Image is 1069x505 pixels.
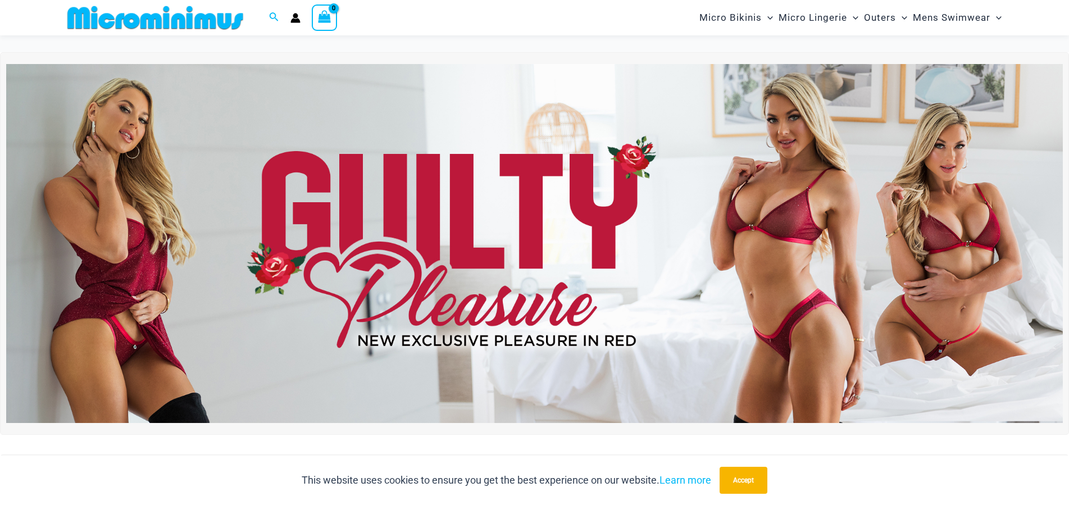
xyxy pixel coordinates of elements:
[861,3,910,32] a: OutersMenu ToggleMenu Toggle
[776,3,861,32] a: Micro LingerieMenu ToggleMenu Toggle
[990,3,1002,32] span: Menu Toggle
[290,13,301,23] a: Account icon link
[63,5,248,30] img: MM SHOP LOGO FLAT
[6,64,1063,423] img: Guilty Pleasures Red Lingerie
[913,3,990,32] span: Mens Swimwear
[269,11,279,25] a: Search icon link
[864,3,896,32] span: Outers
[695,2,1007,34] nav: Site Navigation
[847,3,858,32] span: Menu Toggle
[896,3,907,32] span: Menu Toggle
[697,3,776,32] a: Micro BikinisMenu ToggleMenu Toggle
[762,3,773,32] span: Menu Toggle
[659,474,711,486] a: Learn more
[302,472,711,489] p: This website uses cookies to ensure you get the best experience on our website.
[720,467,767,494] button: Accept
[312,4,338,30] a: View Shopping Cart, empty
[910,3,1004,32] a: Mens SwimwearMenu ToggleMenu Toggle
[699,3,762,32] span: Micro Bikinis
[779,3,847,32] span: Micro Lingerie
